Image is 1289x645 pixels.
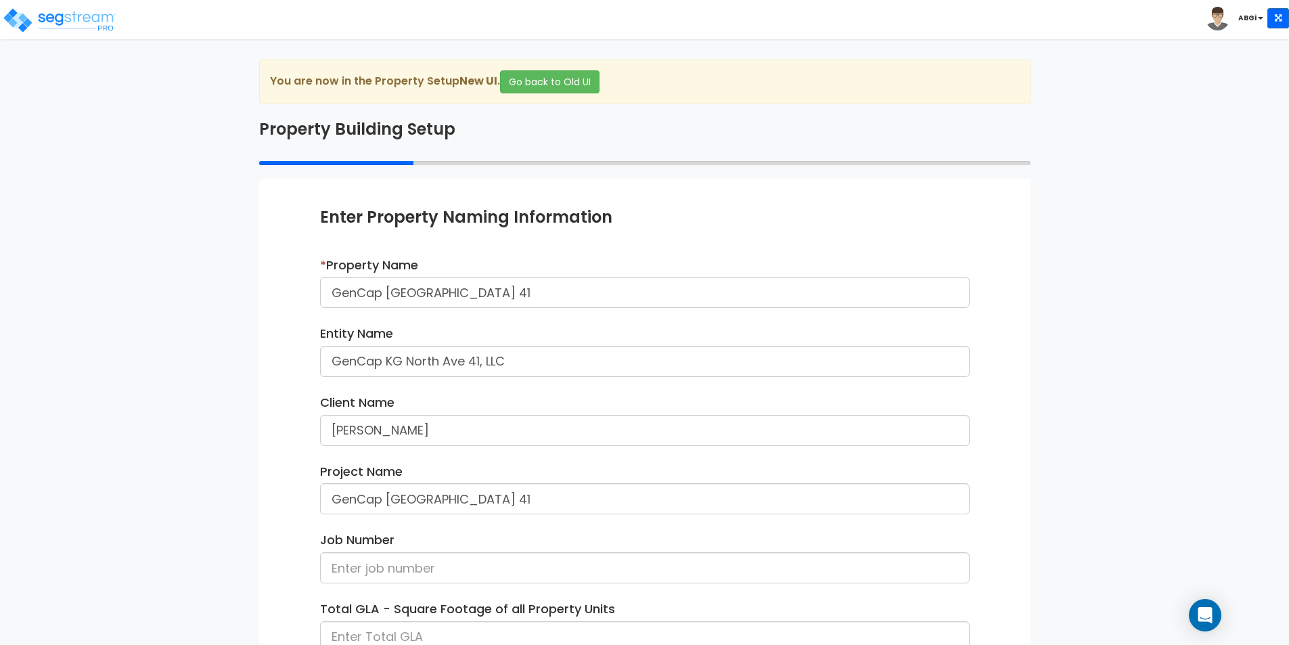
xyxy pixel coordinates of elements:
div: Property Building Setup [249,118,1041,141]
input: Enter client name [320,415,970,446]
label: Client Name [320,394,394,412]
strong: New UI [459,73,497,89]
input: Enter entity name [320,346,970,377]
label: Property Name [320,257,418,274]
input: Enter job number [320,552,970,583]
label: Entity Name [320,325,393,342]
img: logo_pro_r.png [2,7,117,34]
b: ABGi [1238,13,1257,23]
div: Enter Property Naming Information [320,206,970,229]
label: Job Number [320,531,394,549]
button: Go back to Old UI [500,70,600,93]
img: avatar.png [1206,7,1229,30]
label: Project Name [320,463,403,481]
div: You are now in the Property Setup . [259,60,1031,104]
input: Enter property name [320,277,970,308]
label: Total GLA - Square Footage of all Property Units [320,600,615,618]
div: Open Intercom Messenger [1189,599,1221,631]
input: Enter project name [320,483,970,514]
